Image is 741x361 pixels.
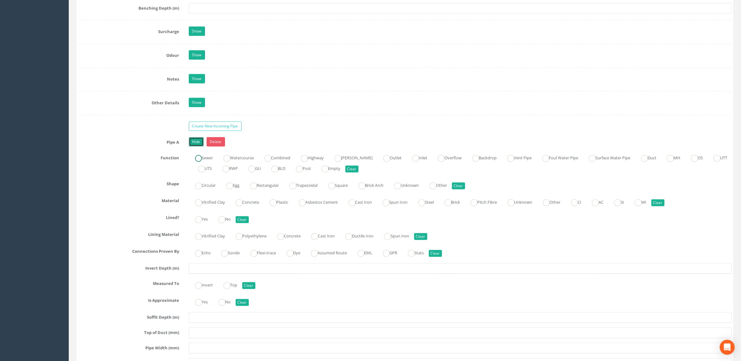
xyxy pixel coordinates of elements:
[73,179,184,187] label: Shape
[466,153,497,162] label: Backdrop
[189,248,211,257] label: Echo
[236,216,249,223] button: Clear
[73,50,184,58] label: Odour
[73,246,184,254] label: Connections Proven By
[628,197,647,206] label: WI
[651,199,664,206] button: Clear
[189,122,242,131] a: Create New Incoming Pipe
[242,163,261,173] label: GU
[229,231,267,240] label: Polyethylene
[438,197,460,206] label: Brick
[216,163,238,173] label: RWP
[322,180,348,189] label: Square
[73,74,184,82] label: Notes
[189,137,204,147] a: Hide
[73,213,184,221] label: Lined?
[189,197,225,206] label: Vitrified Clay
[258,153,291,162] label: Combined
[376,197,408,206] label: Spun Iron
[73,229,184,238] label: Lining Material
[189,297,208,306] label: Yes
[207,137,225,147] a: Delete
[305,231,335,240] label: Cast Iron
[402,248,424,257] label: Stats
[189,27,205,36] a: Show
[351,248,373,257] label: EML
[280,248,301,257] label: Dye
[565,197,582,206] label: CI
[283,180,318,189] label: Trapezoidal
[295,153,324,162] label: Highway
[423,180,447,189] label: Other
[217,153,254,162] label: Watercourse
[73,343,184,351] label: Pipe Width (mm)
[429,250,442,257] button: Clear
[212,214,231,223] label: No
[339,231,374,240] label: Ductile Iron
[73,153,184,161] label: Function
[73,137,184,145] label: Pipe A
[342,197,372,206] label: Cast Iron
[661,153,681,162] label: MH
[293,197,338,206] label: Asbestos Cement
[707,153,728,162] label: UTT
[192,163,212,173] label: UTS
[536,153,578,162] label: Foul Water Pipe
[464,197,497,206] label: Pitch Fibre
[73,3,184,11] label: Benching Depth (m)
[501,153,532,162] label: Vent Pipe
[290,163,311,173] label: Post
[328,153,373,162] label: [PERSON_NAME]
[685,153,703,162] label: OS
[412,197,434,206] label: Steel
[242,282,255,289] button: Clear
[212,297,231,306] label: No
[73,312,184,320] label: Soffit Depth (m)
[586,197,604,206] label: AC
[315,163,341,173] label: Empty
[583,153,631,162] label: Surface Water Pipe
[265,163,286,173] label: BLD
[244,180,279,189] label: Rectangular
[388,180,419,189] label: Unknown
[635,153,657,162] label: Duct
[73,27,184,35] label: Surcharge
[378,231,409,240] label: Spun Iron
[220,180,240,189] label: Egg
[73,278,184,287] label: Measured To
[189,153,213,162] label: Sewer
[236,299,249,306] button: Clear
[345,166,358,173] button: Clear
[189,50,205,60] a: Show
[271,231,301,240] label: Concrete
[452,183,465,189] button: Clear
[501,197,533,206] label: Unknown
[608,197,624,206] label: SI
[189,98,205,107] a: Show
[189,74,205,83] a: Show
[215,248,240,257] label: Sonde
[73,196,184,204] label: Material
[305,248,347,257] label: Assumed Route
[73,328,184,336] label: Top of Duct (mm)
[377,248,398,257] label: GPR
[377,153,402,162] label: Outlet
[73,263,184,271] label: Invert Depth (m)
[720,340,735,355] div: Open Intercom Messenger
[73,98,184,106] label: Other Details
[263,197,288,206] label: Plastic
[217,280,238,289] label: Top
[73,295,184,303] label: Is Approximate
[189,180,216,189] label: Circular
[432,153,462,162] label: Overflow
[229,197,259,206] label: Concrete
[406,153,428,162] label: Inlet
[537,197,561,206] label: Other
[244,248,276,257] label: Flexi-trace
[189,280,213,289] label: Invert
[352,180,384,189] label: Brick Arch
[414,233,427,240] button: Clear
[189,214,208,223] label: Yes
[189,231,225,240] label: Vitrified Clay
